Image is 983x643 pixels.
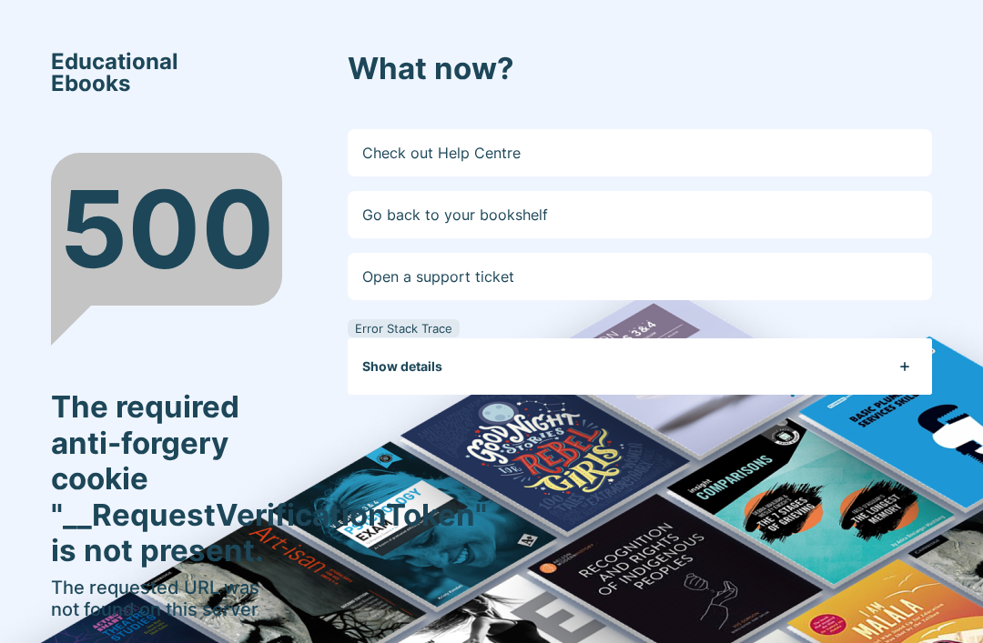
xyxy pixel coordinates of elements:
[348,319,460,337] div: Error Stack Trace
[51,577,282,620] h5: The requested URL was not found on this server
[348,191,932,238] a: Go back to your bookshelf
[51,153,282,306] div: 500
[51,51,178,95] span: Educational Ebooks
[51,389,282,569] h3: The required anti-forgery cookie "__RequestVerificationToken" is not present.
[348,51,932,87] h3: What now?
[348,129,932,176] a: Check out Help Centre
[348,253,932,300] a: Open a support ticket
[362,338,932,395] button: Show details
